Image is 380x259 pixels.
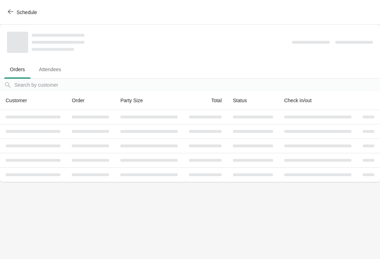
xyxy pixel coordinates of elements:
[279,91,357,110] th: Check in/out
[66,91,115,110] th: Order
[227,91,279,110] th: Status
[4,63,31,76] span: Orders
[14,79,380,91] input: Search by customer
[4,6,43,19] button: Schedule
[33,63,67,76] span: Attendees
[17,10,37,15] span: Schedule
[115,91,183,110] th: Party Size
[183,91,227,110] th: Total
